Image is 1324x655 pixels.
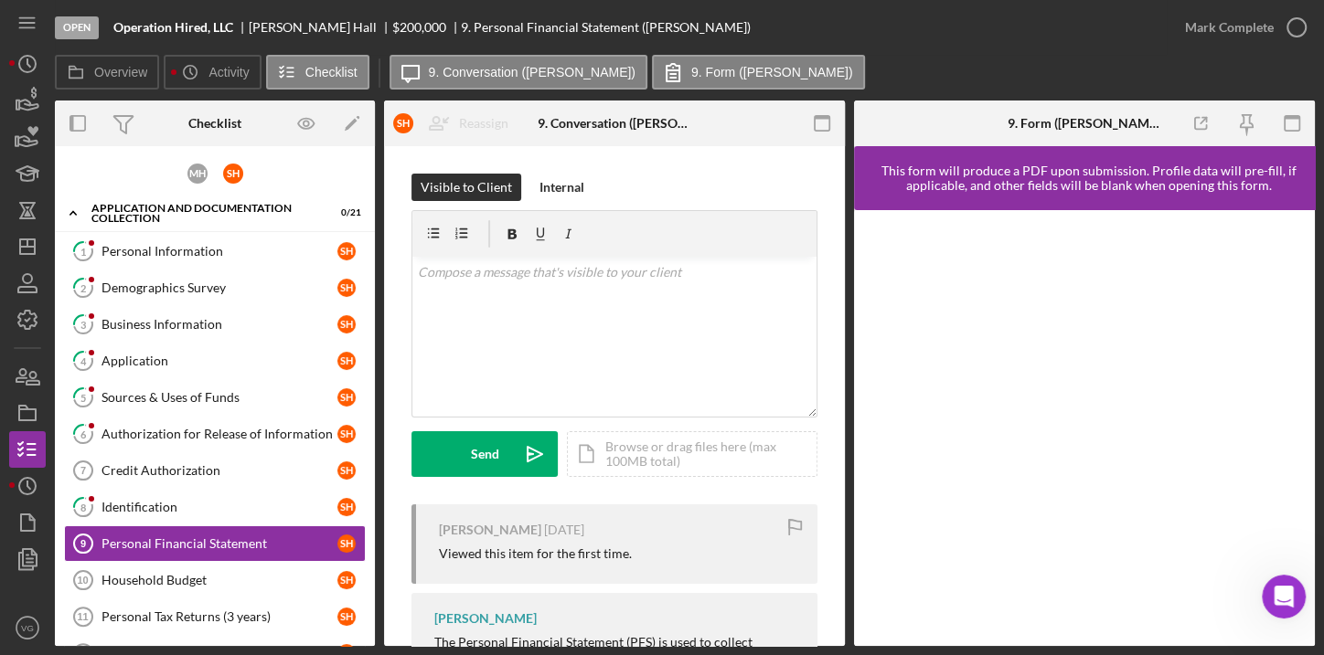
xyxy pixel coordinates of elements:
[64,489,366,525] a: 8IdentificationSH
[544,523,584,537] time: 2025-09-25 03:43
[652,55,865,90] button: 9. Form ([PERSON_NAME])
[101,390,337,405] div: Sources & Uses of Funds
[64,562,366,598] a: 10Household BudgetSH
[55,55,159,90] button: Overview
[337,388,356,407] div: S H
[164,55,261,90] button: Activity
[337,352,356,370] div: S H
[80,245,86,257] tspan: 1
[80,501,86,512] tspan: 8
[91,203,315,224] div: Application and Documentation Collection
[101,317,337,332] div: Business Information
[80,391,86,403] tspan: 5
[64,379,366,416] a: 5Sources & Uses of FundsSH
[64,598,366,635] a: 11Personal Tax Returns (3 years)SH
[392,19,446,35] span: $200,000
[337,498,356,516] div: S H
[421,174,512,201] div: Visible to Client
[101,536,337,551] div: Personal Financial Statement
[101,244,337,259] div: Personal Information
[429,65,635,79] label: 9. Conversation ([PERSON_NAME])
[223,164,243,184] div: S H
[411,431,558,477] button: Send
[337,571,356,589] div: S H
[208,65,249,79] label: Activity
[101,427,337,441] div: Authorization for Release of Information
[459,105,508,142] div: Reassign
[80,538,86,549] tspan: 9
[77,575,88,586] tspan: 10
[337,461,356,480] div: S H
[1008,116,1161,131] div: 9. Form ([PERSON_NAME])
[305,65,358,79] label: Checklist
[384,105,527,142] button: SHReassign
[101,463,337,478] div: Credit Authorization
[337,242,356,260] div: S H
[411,174,521,201] button: Visible to Client
[434,611,537,626] div: [PERSON_NAME]
[64,416,366,452] a: 6Authorization for Release of InformationSH
[101,500,337,514] div: Identification
[21,623,34,633] text: VG
[1262,575,1306,618] iframe: Intercom live chat
[188,116,241,131] div: Checklist
[328,207,361,218] div: 0 / 21
[337,534,356,553] div: S H
[439,546,632,561] div: Viewed this item for the first time.
[64,452,366,489] a: 7Credit AuthorizationSH
[337,607,356,626] div: S H
[461,20,751,35] div: 9. Personal Financial Statement ([PERSON_NAME])
[1167,9,1315,46] button: Mark Complete
[101,573,337,587] div: Household Budget
[55,16,99,39] div: Open
[80,465,86,476] tspan: 7
[249,20,392,35] div: [PERSON_NAME] Hall
[390,55,647,90] button: 9. Conversation ([PERSON_NAME])
[77,611,88,622] tspan: 11
[439,523,541,537] div: [PERSON_NAME]
[64,525,366,562] a: 9Personal Financial StatementSH
[393,113,413,133] div: S H
[9,609,46,646] button: VG
[113,20,233,35] b: Operation Hired, LLC
[101,354,337,368] div: Application
[1185,9,1274,46] div: Mark Complete
[337,315,356,333] div: S H
[337,279,356,297] div: S H
[471,431,499,477] div: Send
[538,116,691,131] div: 9. Conversation ([PERSON_NAME])
[94,65,147,79] label: Overview
[64,233,366,269] a: 1Personal InformationSH
[539,174,584,201] div: Internal
[863,164,1315,193] div: This form will produce a PDF upon submission. Profile data will pre-fill, if applicable, and othe...
[64,343,366,379] a: 4ApplicationSH
[187,164,208,184] div: M H
[266,55,369,90] button: Checklist
[101,609,337,624] div: Personal Tax Returns (3 years)
[80,354,87,366] tspan: 4
[530,174,593,201] button: Internal
[64,306,366,343] a: 3Business InformationSH
[101,280,337,295] div: Demographics Survey
[691,65,853,79] label: 9. Form ([PERSON_NAME])
[80,428,87,439] tspan: 6
[337,425,356,443] div: S H
[80,318,86,330] tspan: 3
[64,269,366,306] a: 2Demographics SurveySH
[80,281,86,293] tspan: 2
[872,228,1298,628] iframe: Lenderfit form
